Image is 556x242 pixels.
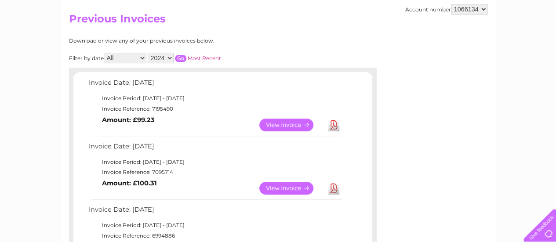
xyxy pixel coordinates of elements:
img: logo.png [19,23,64,50]
td: Invoice Date: [DATE] [87,204,344,220]
div: Account number [405,4,487,14]
div: Clear Business is a trading name of Verastar Limited (registered in [GEOGRAPHIC_DATA] No. 3667643... [71,5,486,43]
a: View [259,182,324,195]
a: Download [328,119,339,131]
td: Invoice Date: [DATE] [87,77,344,93]
a: View [259,119,324,131]
a: 0333 014 3131 [390,4,451,15]
a: Log out [527,37,548,44]
a: Download [328,182,339,195]
a: Most Recent [188,55,221,61]
a: Telecoms [448,37,474,44]
a: Water [401,37,418,44]
td: Invoice Reference: 7195490 [87,104,344,114]
a: Energy [423,37,443,44]
h2: Previous Invoices [69,13,487,29]
td: Invoice Reference: 7095714 [87,167,344,177]
a: Contact [498,37,519,44]
b: Amount: £100.31 [102,179,157,187]
td: Invoice Period: [DATE] - [DATE] [87,157,344,167]
td: Invoice Date: [DATE] [87,141,344,157]
a: Blog [480,37,492,44]
div: Filter by date [69,53,300,63]
div: Download or view any of your previous invoices below. [69,38,300,44]
td: Invoice Reference: 6994886 [87,231,344,241]
td: Invoice Period: [DATE] - [DATE] [87,93,344,104]
td: Invoice Period: [DATE] - [DATE] [87,220,344,231]
b: Amount: £99.23 [102,116,155,124]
